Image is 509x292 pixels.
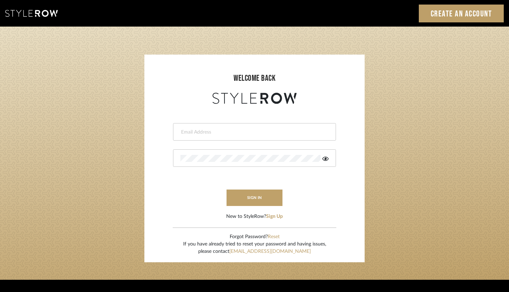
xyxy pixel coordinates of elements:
button: sign in [227,190,282,206]
input: Email Address [180,129,327,136]
div: If you have already tried to reset your password and having issues, please contact [183,241,326,255]
div: New to StyleRow? [226,213,283,220]
div: Forgot Password? [183,233,326,241]
div: welcome back [151,72,358,85]
button: Sign Up [266,213,283,220]
a: [EMAIL_ADDRESS][DOMAIN_NAME] [229,249,311,254]
a: Create an Account [419,5,504,22]
button: Reset [268,233,280,241]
